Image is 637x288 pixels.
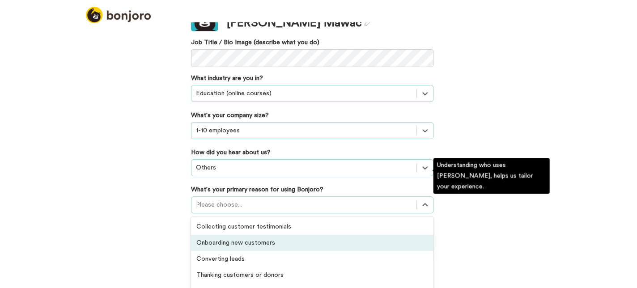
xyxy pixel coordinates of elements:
[191,185,323,194] label: What's your primary reason for using Bonjoro?
[227,15,371,31] div: [PERSON_NAME] Mawac
[191,74,263,83] label: What industry are you in?
[191,267,433,283] div: Thanking customers or donors
[191,219,433,235] div: Collecting customer testimonials
[86,7,151,23] img: logo_full.png
[433,158,549,194] div: Understanding who uses [PERSON_NAME], helps us tailor your experience.
[191,111,269,120] label: What's your company size?
[191,251,433,267] div: Converting leads
[191,38,433,47] label: Job Title / Bio Image (describe what you do)
[191,148,271,157] label: How did you hear about us?
[191,235,433,251] div: Onboarding new customers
